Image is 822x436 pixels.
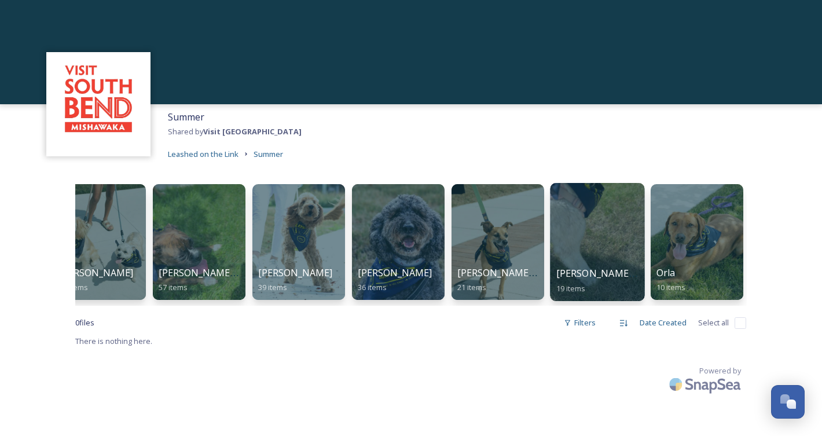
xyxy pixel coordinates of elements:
[168,149,238,159] span: Leashed on the Link
[254,147,283,161] a: Summer
[558,312,601,334] div: Filters
[159,266,255,279] span: [PERSON_NAME]'s SIL
[358,266,432,279] span: [PERSON_NAME]
[348,178,448,300] a: [PERSON_NAME]36 items
[168,111,204,123] span: Summer
[656,282,685,292] span: 10 items
[556,267,718,280] span: [PERSON_NAME] + [PERSON_NAME]
[59,266,133,279] span: [PERSON_NAME]
[258,282,287,292] span: 39 items
[548,178,647,300] a: [PERSON_NAME] + [PERSON_NAME]19 items
[75,317,94,328] span: 0 file s
[771,385,805,419] button: Open Chat
[50,178,149,300] a: [PERSON_NAME]24 items
[457,266,558,279] span: [PERSON_NAME] + Tex
[457,282,486,292] span: 21 items
[448,178,548,300] a: [PERSON_NAME] + Tex21 items
[698,317,729,328] span: Select all
[634,312,692,334] div: Date Created
[699,365,741,376] span: Powered by
[75,336,152,346] span: There is nothing here.
[168,147,238,161] a: Leashed on the Link
[168,126,302,137] span: Shared by
[249,178,348,300] a: [PERSON_NAME]39 items
[556,283,586,293] span: 19 items
[258,266,332,279] span: [PERSON_NAME]
[647,178,747,300] a: Orla10 items
[254,149,283,159] span: Summer
[656,266,675,279] span: Orla
[203,126,302,137] strong: Visit [GEOGRAPHIC_DATA]
[666,371,747,398] img: SnapSea Logo
[159,282,188,292] span: 57 items
[358,282,387,292] span: 36 items
[149,178,249,300] a: [PERSON_NAME]'s SIL57 items
[52,58,145,151] img: vsbm-stackedMISH_CMYKlogo2017.jpg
